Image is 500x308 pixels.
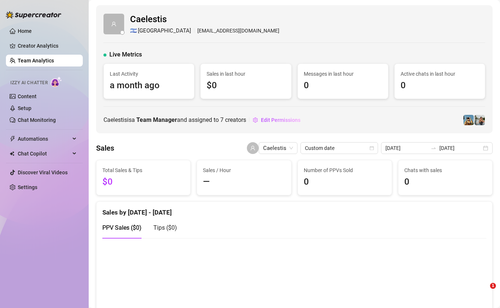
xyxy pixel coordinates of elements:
span: 0 [304,175,386,189]
span: Sales / Hour [203,166,285,174]
span: Caelestis is a and assigned to creators [103,115,246,124]
input: Start date [385,144,428,152]
span: 1 [490,283,496,289]
span: 7 [220,116,224,123]
div: Sales by [DATE] - [DATE] [102,202,486,218]
span: a month ago [110,79,188,93]
span: Active chats in last hour [401,70,479,78]
a: Creator Analytics [18,40,77,52]
span: setting [253,117,258,123]
span: Live Metrics [109,50,142,59]
span: Izzy AI Chatter [10,79,48,86]
span: [GEOGRAPHIC_DATA] [138,27,191,35]
span: calendar [370,146,374,150]
span: PPV Sales ( $0 ) [102,224,142,231]
span: Automations [18,133,70,145]
span: $0 [207,79,285,93]
span: Tips ( $0 ) [153,224,177,231]
span: — [203,175,285,189]
span: user [250,146,255,151]
div: [EMAIL_ADDRESS][DOMAIN_NAME] [130,27,279,35]
span: Total Sales & Tips [102,166,184,174]
span: Sales in last hour [207,70,285,78]
span: user [111,21,116,27]
input: End date [439,144,482,152]
span: to [431,145,436,151]
span: Caelestis [130,13,279,27]
a: Team Analytics [18,58,54,64]
img: AI Chatter [51,76,62,87]
a: Setup [18,105,31,111]
span: 0 [304,79,382,93]
a: Content [18,93,37,99]
span: swap-right [431,145,436,151]
img: Babydanix [463,115,474,125]
a: Chat Monitoring [18,117,56,123]
b: Team Manager [136,116,177,123]
span: 0 [401,79,479,93]
span: Caelestis [263,143,293,154]
span: 🇮🇱 [130,27,137,35]
span: Custom date [305,143,374,154]
img: logo-BBDzfeDw.svg [6,11,61,18]
a: Discover Viral Videos [18,170,68,175]
h4: Sales [96,143,114,153]
img: SivanSecret [475,115,485,125]
span: Messages in last hour [304,70,382,78]
iframe: Intercom live chat [475,283,493,301]
span: Number of PPVs Sold [304,166,386,174]
span: thunderbolt [10,136,16,142]
a: Home [18,28,32,34]
span: Last Activity [110,70,188,78]
button: Edit Permissions [252,114,301,126]
span: Edit Permissions [261,117,300,123]
span: Chats with sales [404,166,486,174]
a: Settings [18,184,37,190]
span: 0 [404,175,486,189]
span: Chat Copilot [18,148,70,160]
span: $0 [102,175,184,189]
img: Chat Copilot [10,151,14,156]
